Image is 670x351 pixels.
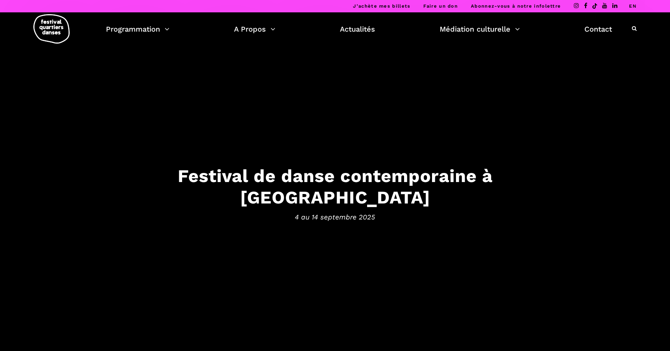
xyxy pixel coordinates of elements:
[353,3,410,9] a: J’achète mes billets
[110,211,560,222] span: 4 au 14 septembre 2025
[629,3,637,9] a: EN
[110,165,560,208] h3: Festival de danse contemporaine à [GEOGRAPHIC_DATA]
[106,23,169,35] a: Programmation
[340,23,375,35] a: Actualités
[584,23,612,35] a: Contact
[423,3,458,9] a: Faire un don
[33,14,70,44] img: logo-fqd-med
[440,23,520,35] a: Médiation culturelle
[234,23,275,35] a: A Propos
[471,3,561,9] a: Abonnez-vous à notre infolettre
